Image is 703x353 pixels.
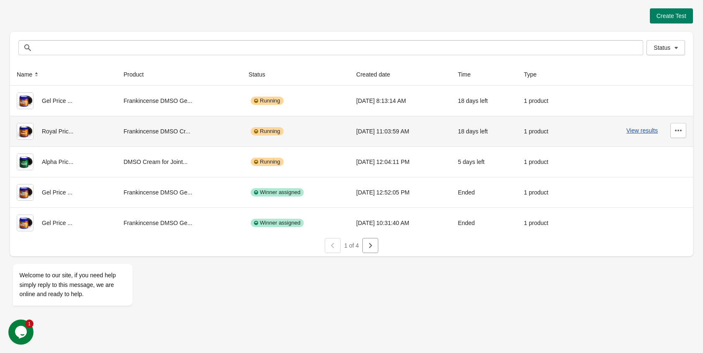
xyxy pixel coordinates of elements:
[454,67,482,82] button: Time
[458,153,511,170] div: 5 days left
[524,123,568,140] div: 1 product
[17,184,110,201] div: Gel Price ...
[356,153,444,170] div: [DATE] 12:04:11 PM
[356,92,444,109] div: [DATE] 8:13:14 AM
[657,13,686,19] span: Create Test
[123,153,235,170] div: DMSO Cream for Joint...
[251,97,283,105] div: Running
[654,44,670,51] span: Status
[524,153,568,170] div: 1 product
[353,67,402,82] button: Created date
[356,215,444,231] div: [DATE] 10:31:40 AM
[123,92,235,109] div: Frankincense DMSO Ge...
[458,92,511,109] div: 18 days left
[123,123,235,140] div: Frankincense DMSO Cr...
[123,215,235,231] div: Frankincense DMSO Ge...
[251,158,283,166] div: Running
[251,219,304,227] div: Winner assigned
[647,40,685,55] button: Status
[458,123,511,140] div: 18 days left
[524,215,568,231] div: 1 product
[626,127,658,134] button: View results
[120,67,155,82] button: Product
[8,188,159,315] iframe: chat widget
[524,92,568,109] div: 1 product
[356,184,444,201] div: [DATE] 12:52:05 PM
[356,123,444,140] div: [DATE] 11:03:59 AM
[13,67,44,82] button: Name
[123,184,235,201] div: Frankincense DMSO Ge...
[251,127,283,136] div: Running
[8,320,35,345] iframe: chat widget
[524,184,568,201] div: 1 product
[458,184,511,201] div: Ended
[245,67,277,82] button: Status
[17,123,110,140] div: Royal Pric...
[521,67,548,82] button: Type
[458,215,511,231] div: Ended
[17,153,110,170] div: Alpha Pric...
[251,188,304,197] div: Winner assigned
[650,8,693,23] button: Create Test
[344,242,359,249] span: 1 of 4
[17,92,110,109] div: Gel Price ...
